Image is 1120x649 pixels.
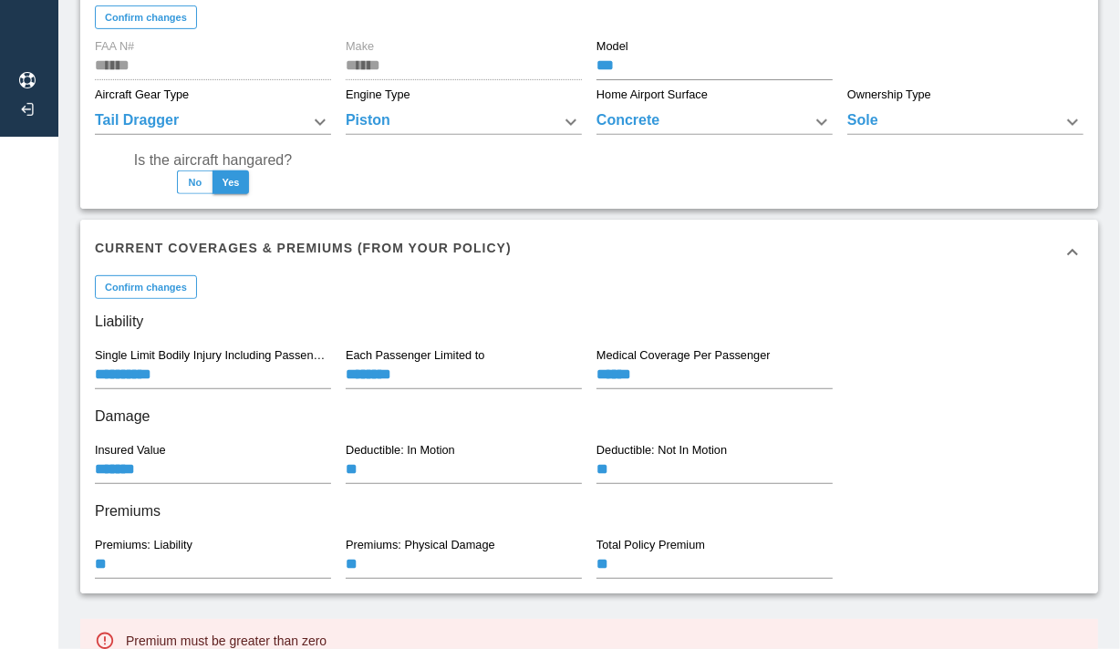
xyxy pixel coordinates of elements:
[95,5,197,29] button: Confirm changes
[346,347,484,364] label: Each Passenger Limited to
[847,87,931,103] label: Ownership Type
[596,442,727,458] label: Deductible: Not In Motion
[95,87,189,103] label: Aircraft Gear Type
[95,38,134,55] label: FAA N#
[95,442,166,458] label: Insured Value
[596,537,705,553] label: Total Policy Premium
[596,38,628,55] label: Model
[847,109,1084,135] div: Sole
[596,347,771,364] label: Medical Coverage Per Passenger
[95,275,197,299] button: Confirm changes
[346,537,495,553] label: Premiums: Physical Damage
[213,170,249,194] button: Yes
[95,109,331,135] div: Tail Dragger
[346,38,374,55] label: Make
[95,238,512,258] h6: Current Coverages & Premiums (from your policy)
[346,109,582,135] div: Piston
[596,109,833,135] div: Concrete
[346,442,455,458] label: Deductible: In Motion
[134,149,292,170] label: Is the aircraft hangared?
[95,537,192,553] label: Premiums: Liability
[95,347,330,364] label: Single Limit Bodily Injury Including Passengers, and Property Damage: Each Occurrence
[177,170,213,194] button: No
[95,404,1084,429] h6: Damage
[95,309,1084,335] h6: Liability
[80,220,1098,285] div: Current Coverages & Premiums (from your policy)
[596,87,708,103] label: Home Airport Surface
[346,87,410,103] label: Engine Type
[95,499,1084,524] h6: Premiums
